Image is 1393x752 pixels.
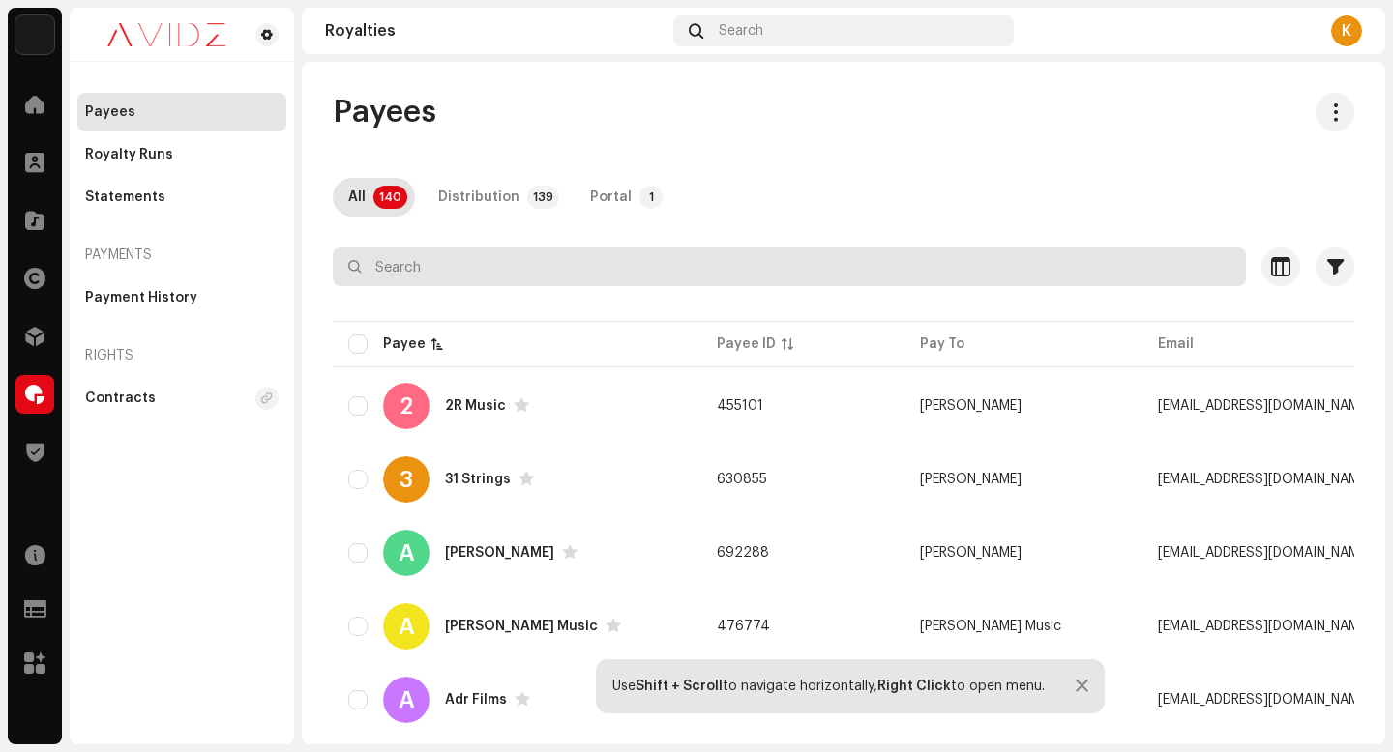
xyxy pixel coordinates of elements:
p-badge: 1 [639,186,663,209]
span: 455101 [717,399,763,413]
re-m-nav-item: Contracts [77,379,286,418]
span: Shubham Gijwani [920,473,1022,486]
re-m-nav-item: Statements [77,178,286,217]
re-m-nav-item: Payees [77,93,286,131]
p-badge: 139 [527,186,559,209]
span: nandkishorjp@gmail.com [1158,620,1371,633]
div: K [1331,15,1362,46]
div: 31 Strings [445,473,511,486]
input: Search [333,247,1246,286]
span: adrfilms1994@gmail.com [1158,693,1371,707]
re-a-nav-header: Payments [77,232,286,278]
div: Statements [85,189,165,205]
img: 10d72f0b-d06a-424f-aeaa-9c9f537e57b6 [15,15,54,54]
re-a-nav-header: Rights [77,333,286,379]
div: Portal [590,178,632,217]
div: Aashnarayan Sharma [445,546,554,560]
div: Payment History [85,290,197,305]
div: Contracts [85,390,156,406]
div: A [383,603,430,650]
div: A [383,677,430,723]
span: aashnarayansharmavlogs@gmail.com [1158,546,1371,560]
re-m-nav-item: Payment History [77,278,286,317]
img: 0c631eef-60b6-411a-a233-6856366a70de [85,23,248,46]
div: Royalties [325,23,666,39]
span: 476774 [717,620,770,633]
span: ompako@gmail.com [1158,399,1371,413]
span: 31strings@gmail.com [1158,473,1371,486]
div: Use to navigate horizontally, to open menu. [612,679,1045,694]
div: 2R Music [445,399,506,413]
span: Adarsh Music [920,620,1061,633]
span: Ramesh Kumar Mittal [920,399,1022,413]
span: 692288 [717,546,769,560]
span: Aashnarayan Sharma [920,546,1022,560]
span: 630855 [717,473,767,486]
div: Adr Films [445,693,507,707]
span: Payees [333,93,436,131]
div: Payee [383,334,426,354]
div: Distribution [438,178,519,217]
div: 3 [383,456,430,503]
div: Payees [85,104,135,120]
div: A [383,530,430,576]
span: Search [719,23,763,39]
div: Payee ID [717,334,776,354]
re-m-nav-item: Royalty Runs [77,135,286,174]
div: Royalty Runs [85,147,173,162]
div: 2 [383,383,430,429]
strong: Shift + Scroll [636,680,723,693]
strong: Right Click [877,680,951,693]
div: All [348,178,366,217]
p-badge: 140 [373,186,407,209]
div: Adarsh Music [445,620,598,633]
